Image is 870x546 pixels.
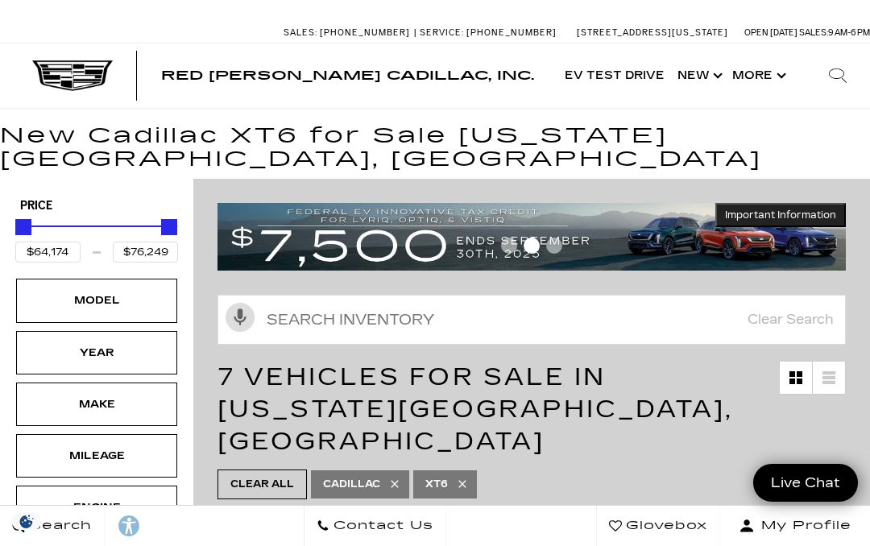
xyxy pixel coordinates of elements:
div: Year [56,344,137,362]
input: Search Inventory [217,295,846,345]
a: Sales: [PHONE_NUMBER] [284,28,414,37]
span: Contact Us [329,515,433,537]
a: [STREET_ADDRESS][US_STATE] [577,27,728,38]
div: Model [56,292,137,309]
span: Go to slide 1 [501,238,517,254]
span: Sales: [799,27,828,38]
section: Click to Open Cookie Consent Modal [8,513,45,530]
a: Red [PERSON_NAME] Cadillac, Inc. [161,69,534,82]
div: Minimum Price [15,219,31,235]
div: Price [15,213,178,263]
span: Glovebox [622,515,707,537]
span: Go to slide 2 [524,238,540,254]
img: Opt-Out Icon [8,513,45,530]
input: Maximum [113,242,178,263]
div: Maximum Price [161,219,177,235]
span: [PHONE_NUMBER] [320,27,410,38]
h5: Price [20,199,173,213]
img: Cadillac Dark Logo with Cadillac White Text [32,60,113,91]
span: Service: [420,27,464,38]
a: EV Test Drive [558,43,671,108]
span: Cadillac [323,474,380,494]
a: Live Chat [753,464,858,502]
div: MileageMileage [16,434,177,478]
span: Important Information [725,209,836,221]
button: More [726,43,789,108]
div: Make [56,395,137,413]
span: Red [PERSON_NAME] Cadillac, Inc. [161,68,534,83]
a: Service: [PHONE_NUMBER] [414,28,561,37]
a: Contact Us [304,506,446,546]
span: Sales: [284,27,317,38]
div: ModelModel [16,279,177,322]
span: 9 AM-6 PM [828,27,870,38]
a: Glovebox [596,506,720,546]
div: Mileage [56,447,137,465]
div: EngineEngine [16,486,177,529]
span: My Profile [755,515,851,537]
span: Search [25,515,92,537]
button: Open user profile menu [720,506,870,546]
svg: Click to toggle on voice search [226,303,255,332]
span: Open [DATE] [744,27,797,38]
a: New [671,43,726,108]
span: Clear All [230,474,294,494]
input: Minimum [15,242,81,263]
span: Live Chat [763,474,848,492]
span: Go to slide 3 [546,238,562,254]
img: vrp-tax-ending-august-version [217,203,846,271]
span: [PHONE_NUMBER] [466,27,557,38]
span: XT6 [425,474,448,494]
div: YearYear [16,331,177,374]
div: Engine [56,498,137,516]
div: MakeMake [16,383,177,426]
span: 7 Vehicles for Sale in [US_STATE][GEOGRAPHIC_DATA], [GEOGRAPHIC_DATA] [217,362,733,456]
